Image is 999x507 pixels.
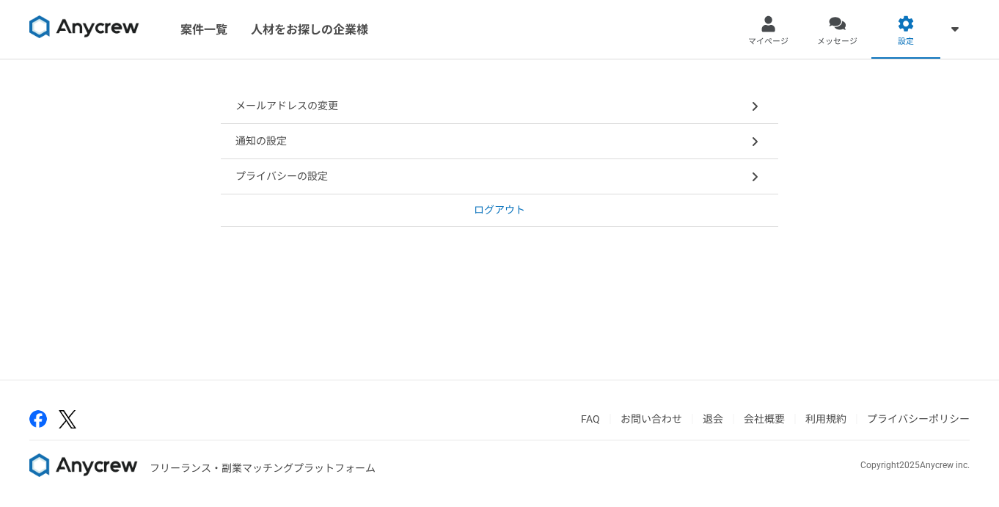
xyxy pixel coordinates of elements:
a: お問い合わせ [621,413,682,425]
a: プライバシーポリシー [867,413,970,425]
span: メッセージ [817,36,857,48]
span: マイページ [748,36,788,48]
a: 会社概要 [744,413,785,425]
img: 8DqYSo04kwAAAAASUVORK5CYII= [29,15,139,39]
span: 設定 [898,36,914,48]
a: ログアウト [221,194,778,227]
p: メールアドレスの変更 [235,98,338,114]
img: x-391a3a86.png [59,410,76,428]
p: Copyright 2025 Anycrew inc. [860,459,970,472]
p: フリーランス・副業マッチングプラットフォーム [150,461,376,476]
p: 通知の設定 [235,134,287,149]
img: 8DqYSo04kwAAAAASUVORK5CYII= [29,453,138,477]
a: 退会 [703,413,723,425]
a: 利用規約 [805,413,846,425]
img: facebook-2adfd474.png [29,410,47,428]
p: ログアウト [474,203,525,218]
p: プライバシーの設定 [235,169,328,184]
a: FAQ [581,413,600,425]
